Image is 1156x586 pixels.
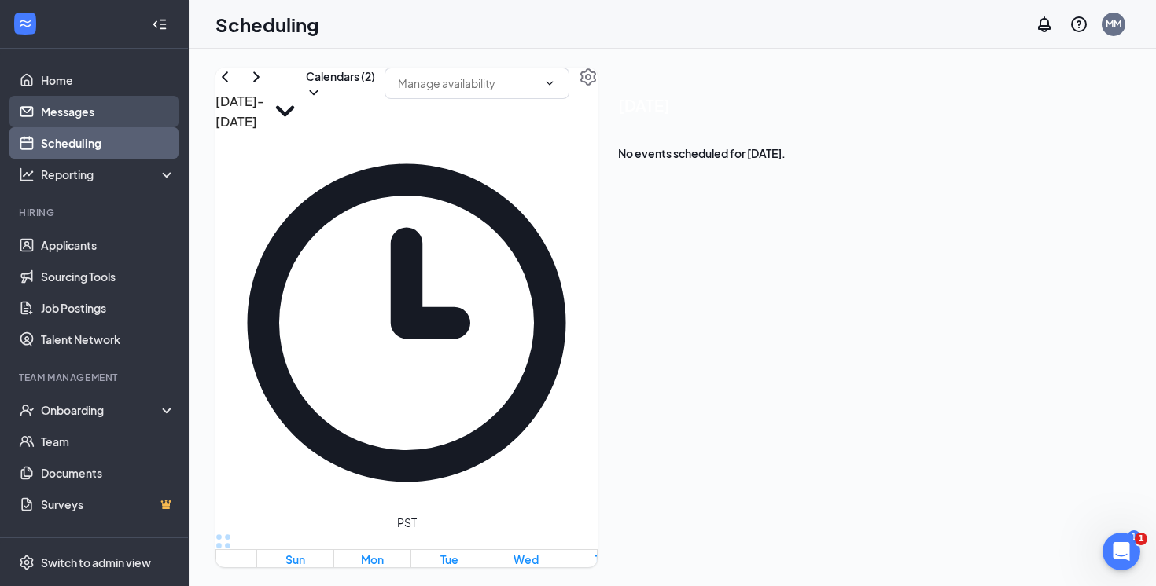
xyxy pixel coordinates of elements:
a: Talent Network [41,324,175,355]
div: Mon [359,551,385,567]
div: Tue [436,551,462,567]
svg: UserCheck [19,402,35,418]
div: Hiring [19,206,172,219]
div: Thu [590,551,617,567]
svg: ChevronDown [543,77,556,90]
svg: SmallChevronDown [264,90,306,132]
div: 1 [1128,530,1140,544]
svg: Collapse [152,16,168,32]
svg: ChevronRight [247,68,266,86]
a: SurveysCrown [41,489,175,520]
a: Job Postings [41,292,175,324]
span: PST [397,514,417,531]
span: 1 [1135,533,1147,545]
h3: [DATE] - [DATE] [215,91,264,131]
div: Sun [282,551,308,567]
input: Manage availability [398,75,537,92]
a: Home [41,64,175,96]
svg: ChevronDown [306,85,322,101]
div: Reporting [41,167,176,182]
div: MM [1106,17,1121,31]
svg: WorkstreamLogo [17,16,33,31]
div: Wed [513,551,539,567]
a: Team [41,426,175,457]
svg: QuestionInfo [1069,15,1088,34]
h1: Scheduling [215,11,319,38]
svg: Settings [19,555,35,570]
svg: Clock [215,132,598,514]
iframe: Intercom live chat [1103,533,1140,570]
div: Switch to admin view [41,555,151,570]
a: Applicants [41,229,175,261]
a: Settings [579,68,598,132]
a: Sourcing Tools [41,261,175,292]
span: No events scheduled for [DATE]. [618,145,786,162]
a: Scheduling [41,127,175,159]
svg: Analysis [19,167,35,182]
svg: Notifications [1035,15,1054,34]
a: Messages [41,96,175,127]
div: Team Management [19,371,172,384]
svg: ChevronLeft [215,68,234,86]
svg: Settings [579,68,598,86]
button: Calendars (2)ChevronDown [306,68,375,101]
span: [DATE] [618,93,786,117]
div: Onboarding [41,402,162,418]
a: Documents [41,457,175,489]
